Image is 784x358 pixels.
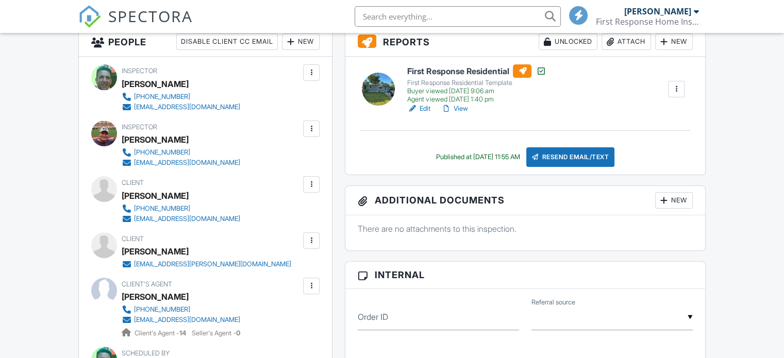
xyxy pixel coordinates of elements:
input: Search everything... [355,6,561,27]
div: [PERSON_NAME] [122,76,189,92]
h3: People [79,27,332,57]
div: Agent viewed [DATE] 1:40 pm [407,95,546,104]
div: First Response Home Inspection of Tampa Bay LLC [596,16,699,27]
a: First Response Residential First Response Residential Template Buyer viewed [DATE] 9:06 am Agent ... [407,64,546,104]
a: SPECTORA [78,14,193,36]
div: [PHONE_NUMBER] [134,204,190,213]
span: Client [122,235,144,243]
div: [EMAIL_ADDRESS][DOMAIN_NAME] [134,103,240,111]
h3: Reports [345,27,705,57]
a: [EMAIL_ADDRESS][DOMAIN_NAME] [122,315,240,325]
h6: First Response Residential [407,64,546,78]
h3: Additional Documents [345,186,705,215]
a: [EMAIL_ADDRESS][PERSON_NAME][DOMAIN_NAME] [122,259,291,269]
div: Unlocked [539,33,597,50]
span: Inspector [122,123,157,131]
a: [PHONE_NUMBER] [122,147,240,158]
span: Client's Agent - [135,329,188,337]
span: Client's Agent [122,280,172,288]
div: First Response Residential Template [407,79,546,87]
span: Scheduled By [122,349,170,357]
a: [PHONE_NUMBER] [122,92,240,102]
div: Disable Client CC Email [176,33,278,50]
div: [EMAIL_ADDRESS][DOMAIN_NAME] [134,215,240,223]
span: Inspector [122,67,157,75]
div: [EMAIL_ADDRESS][PERSON_NAME][DOMAIN_NAME] [134,260,291,268]
div: [PERSON_NAME] [122,244,189,259]
a: [EMAIL_ADDRESS][DOMAIN_NAME] [122,102,240,112]
div: [PERSON_NAME] [624,6,691,16]
div: Buyer viewed [DATE] 9:06 am [407,87,546,95]
div: Resend Email/Text [526,147,615,167]
div: [PHONE_NUMBER] [134,148,190,157]
div: [EMAIL_ADDRESS][DOMAIN_NAME] [134,159,240,167]
a: [PERSON_NAME] [122,289,189,304]
span: Seller's Agent - [192,329,240,337]
div: Attach [602,33,651,50]
strong: 0 [236,329,240,337]
p: There are no attachments to this inspection. [358,223,693,234]
div: [PERSON_NAME] [122,188,189,203]
div: [PHONE_NUMBER] [134,93,190,101]
div: New [282,33,320,50]
div: [EMAIL_ADDRESS][DOMAIN_NAME] [134,316,240,324]
a: [EMAIL_ADDRESS][DOMAIN_NAME] [122,158,240,168]
strong: 14 [179,329,186,337]
div: New [655,33,693,50]
label: Order ID [358,311,388,322]
a: [PHONE_NUMBER] [122,203,240,214]
div: [PERSON_NAME] [122,132,189,147]
a: [PHONE_NUMBER] [122,304,240,315]
span: Client [122,179,144,186]
span: SPECTORA [108,5,193,27]
a: [EMAIL_ADDRESS][DOMAIN_NAME] [122,214,240,224]
div: Published at [DATE] 11:55 AM [436,153,520,161]
label: Referral source [531,298,575,307]
a: Edit [407,104,430,114]
a: View [441,104,468,114]
div: [PHONE_NUMBER] [134,305,190,314]
div: New [655,192,693,209]
img: The Best Home Inspection Software - Spectora [78,5,101,28]
h3: Internal [345,262,705,288]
